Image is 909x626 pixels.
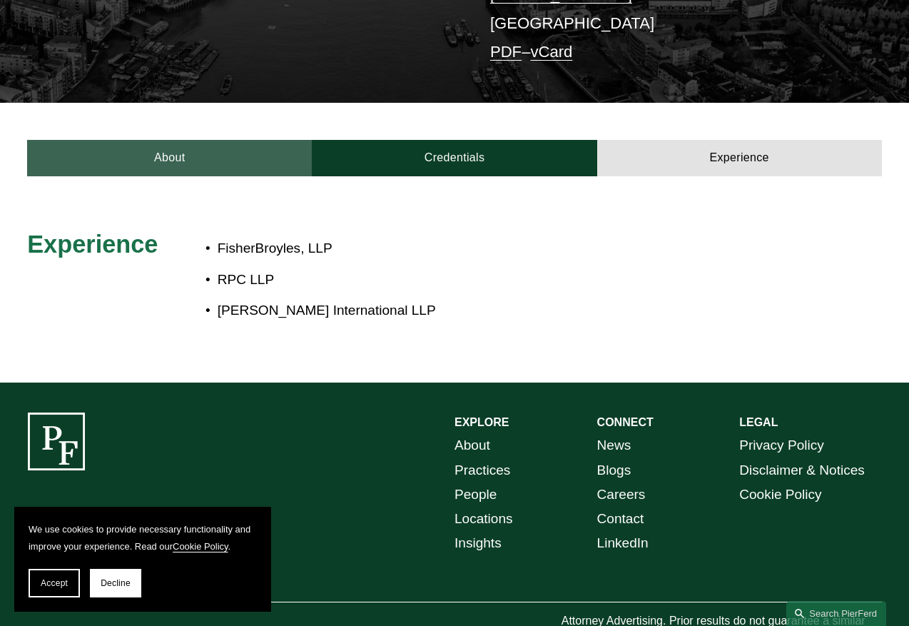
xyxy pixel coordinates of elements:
p: FisherBroyles, LLP [218,236,775,261]
span: Experience [27,231,158,258]
section: Cookie banner [14,507,271,612]
strong: CONNECT [597,416,654,428]
a: Privacy Policy [739,433,824,458]
p: We use cookies to provide necessary functionality and improve your experience. Read our . [29,521,257,555]
a: Practices [454,458,510,483]
a: Careers [597,483,646,507]
a: People [454,483,497,507]
strong: EXPLORE [454,416,509,428]
a: About [454,433,490,458]
a: vCard [530,43,572,61]
p: RPC LLP [218,268,775,292]
a: Disclaimer & Notices [739,458,865,483]
a: Cookie Policy [739,483,821,507]
a: Blogs [597,458,631,483]
p: [PERSON_NAME] International LLP [218,298,775,323]
a: News [597,433,631,458]
a: LinkedIn [597,531,649,555]
a: Experience [597,140,882,176]
span: Decline [101,578,131,588]
strong: LEGAL [739,416,778,428]
a: Cookie Policy [173,541,228,552]
a: Credentials [312,140,596,176]
button: Accept [29,569,80,597]
a: Search this site [786,601,886,626]
button: Decline [90,569,141,597]
a: About [27,140,312,176]
a: Locations [454,507,513,531]
a: PDF [490,43,522,61]
a: Insights [454,531,502,555]
span: Accept [41,578,68,588]
a: Contact [597,507,644,531]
